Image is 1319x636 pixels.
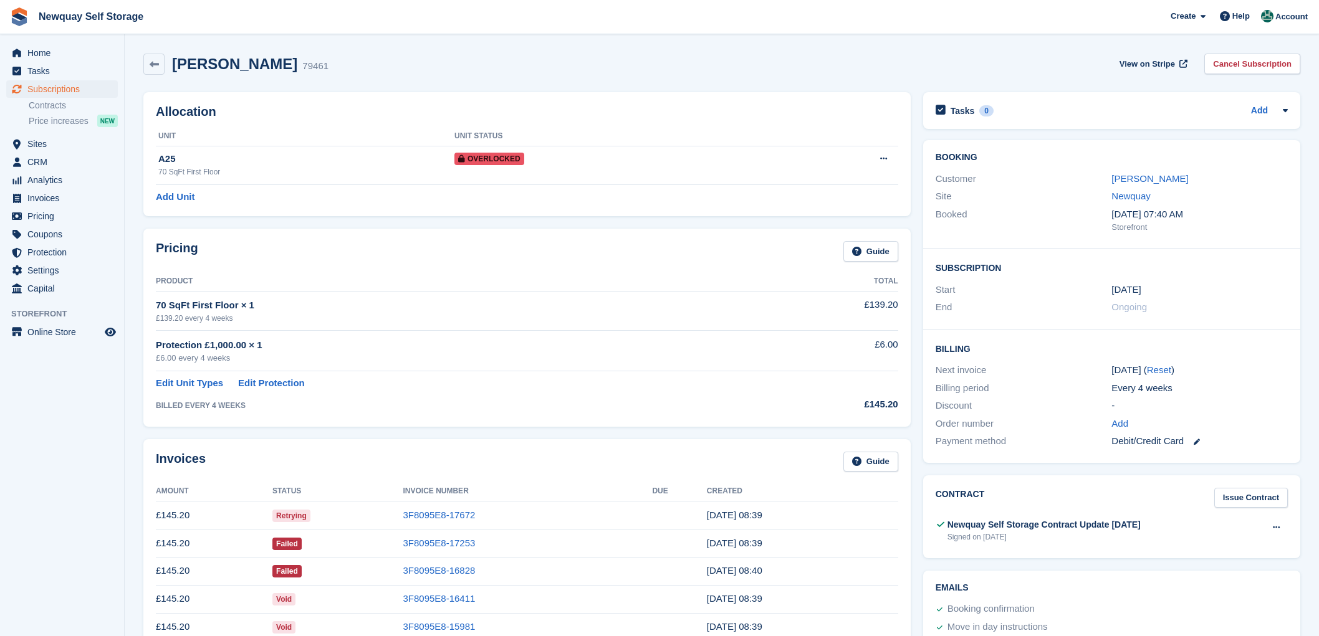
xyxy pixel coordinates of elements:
a: 3F8095E8-15981 [403,621,475,632]
img: stora-icon-8386f47178a22dfd0bd8f6a31ec36ba5ce8667c1dd55bd0f319d3a0aa187defe.svg [10,7,29,26]
span: Protection [27,244,102,261]
div: Site [936,189,1112,204]
th: Invoice Number [403,482,652,501]
a: menu [6,62,118,80]
span: Online Store [27,323,102,341]
a: Add [1251,104,1268,118]
div: Signed on [DATE] [947,531,1141,543]
span: Storefront [11,308,124,320]
a: menu [6,44,118,62]
th: Due [652,482,706,501]
div: - [1111,399,1288,413]
th: Unit [156,126,454,146]
a: Issue Contract [1214,488,1288,508]
a: menu [6,135,118,153]
div: Customer [936,172,1112,186]
span: Invoices [27,189,102,207]
a: menu [6,189,118,207]
td: £139.20 [760,291,898,330]
a: Edit Protection [238,376,305,391]
div: £6.00 every 4 weeks [156,352,760,364]
span: Overlocked [454,153,524,165]
td: £6.00 [760,331,898,371]
a: 3F8095E8-17672 [403,510,475,520]
span: Ongoing [1111,301,1147,312]
div: Storefront [1111,221,1288,234]
span: Tasks [27,62,102,80]
a: Add Unit [156,190,194,204]
a: menu [6,207,118,225]
a: Guide [843,241,898,262]
a: Newquay Self Storage [34,6,148,27]
div: BILLED EVERY 4 WEEKS [156,400,760,411]
a: menu [6,80,118,98]
td: £145.20 [156,557,272,585]
img: JON [1261,10,1273,22]
a: View on Stripe [1115,54,1190,74]
div: Billing period [936,381,1112,396]
span: Analytics [27,171,102,189]
div: 79461 [302,59,329,74]
span: Pricing [27,207,102,225]
h2: Billing [936,342,1288,354]
th: Total [760,272,898,292]
div: Protection £1,000.00 × 1 [156,338,760,353]
div: Booked [936,207,1112,234]
time: 2025-06-20 07:40:02 UTC [707,565,762,576]
div: £139.20 every 4 weeks [156,313,760,324]
div: Newquay Self Storage Contract Update [DATE] [947,518,1141,531]
span: Failed [272,565,302,577]
div: £145.20 [760,397,898,412]
div: Debit/Credit Card [1111,434,1288,449]
a: menu [6,323,118,341]
h2: Tasks [951,105,975,116]
span: Void [272,621,295,634]
div: Payment method [936,434,1112,449]
span: Help [1232,10,1250,22]
th: Product [156,272,760,292]
a: menu [6,225,118,243]
span: Home [27,44,102,62]
span: Retrying [272,510,310,522]
a: menu [6,244,118,261]
h2: Pricing [156,241,198,262]
td: £145.20 [156,501,272,529]
h2: Booking [936,153,1288,163]
div: Booking confirmation [947,602,1035,617]
h2: [PERSON_NAME] [172,55,297,72]
td: £145.20 [156,529,272,558]
h2: Emails [936,583,1288,593]
span: Create [1171,10,1196,22]
div: Discount [936,399,1112,413]
span: Account [1275,11,1308,23]
div: Order number [936,417,1112,431]
td: £145.20 [156,585,272,613]
div: 0 [979,105,994,116]
div: [DATE] 07:40 AM [1111,207,1288,222]
th: Status [272,482,403,501]
h2: Subscription [936,261,1288,273]
a: Cancel Subscription [1204,54,1300,74]
time: 2025-08-15 07:39:20 UTC [707,510,762,520]
a: Preview store [103,325,118,339]
div: Next invoice [936,363,1112,377]
time: 2025-07-18 07:39:40 UTC [707,538,762,548]
span: Coupons [27,225,102,243]
time: 2025-03-28 01:00:00 UTC [1111,283,1141,297]
h2: Allocation [156,105,898,119]
div: A25 [158,152,454,166]
a: Price increases NEW [29,114,118,128]
a: 3F8095E8-16828 [403,565,475,576]
span: View on Stripe [1120,58,1175,70]
a: Newquay [1111,191,1151,201]
span: Failed [272,538,302,550]
a: Edit Unit Types [156,376,223,391]
a: menu [6,262,118,279]
a: Add [1111,417,1128,431]
time: 2025-04-25 07:39:48 UTC [707,621,762,632]
span: Void [272,593,295,605]
th: Unit Status [454,126,777,146]
a: [PERSON_NAME] [1111,173,1188,184]
div: Start [936,283,1112,297]
a: Reset [1147,364,1171,375]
